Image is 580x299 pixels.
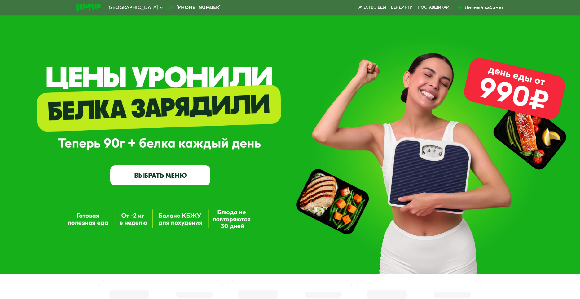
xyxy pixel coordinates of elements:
a: Качество еды [356,5,386,10]
a: [PHONE_NUMBER] [166,4,221,11]
span: [GEOGRAPHIC_DATA] [107,5,158,10]
div: Личный кабинет [465,4,504,11]
a: Вендинги [391,5,413,10]
div: поставщикам [418,5,450,10]
a: ВЫБРАТЬ МЕНЮ [110,165,211,185]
